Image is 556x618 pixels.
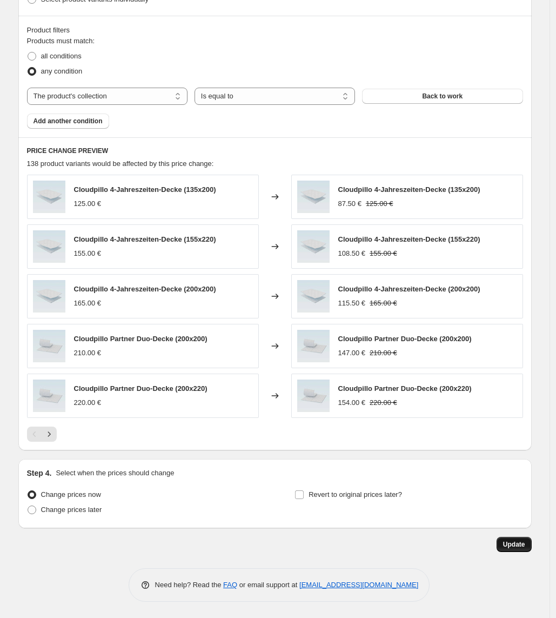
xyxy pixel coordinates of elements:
span: Add another condition [34,117,103,125]
span: any condition [41,67,83,75]
span: Back to work [422,92,463,101]
a: FAQ [223,581,237,589]
span: 138 product variants would be affected by this price change: [27,160,214,168]
div: 155.00 € [74,248,102,259]
div: 147.00 € [338,348,366,358]
span: Change prices later [41,506,102,514]
img: Dekbed_dc8e6641-d181-4f49-81b4-43591cd0d69b_80x.webp [33,181,65,213]
span: Cloudpillo Partner Duo-Decke (200x200) [338,335,472,343]
span: Revert to original prices later? [309,490,402,499]
img: partnerDekbed_1_80x.webp [33,330,65,362]
img: Dekbed_dc8e6641-d181-4f49-81b4-43591cd0d69b_80x.webp [297,230,330,263]
span: Cloudpillo 4-Jahreszeiten-Decke (135x200) [338,185,480,194]
img: Dekbed_dc8e6641-d181-4f49-81b4-43591cd0d69b_80x.webp [297,280,330,313]
div: Product filters [27,25,523,36]
div: 210.00 € [74,348,102,358]
span: Cloudpillo Partner Duo-Decke (200x220) [338,384,472,393]
p: Select when the prices should change [56,468,174,479]
div: 165.00 € [74,298,102,309]
span: Change prices now [41,490,101,499]
strike: 155.00 € [370,248,397,259]
a: [EMAIL_ADDRESS][DOMAIN_NAME] [299,581,418,589]
span: Need help? Read the [155,581,224,589]
span: Cloudpillo Partner Duo-Decke (200x200) [74,335,207,343]
span: or email support at [237,581,299,589]
span: Update [503,540,525,549]
nav: Pagination [27,427,57,442]
strike: 125.00 € [366,198,393,209]
img: partnerDekbed_1_80x.webp [297,330,330,362]
img: Dekbed_dc8e6641-d181-4f49-81b4-43591cd0d69b_80x.webp [33,230,65,263]
h6: PRICE CHANGE PREVIEW [27,147,523,155]
strike: 210.00 € [370,348,397,358]
span: Cloudpillo 4-Jahreszeiten-Decke (200x200) [338,285,480,293]
strike: 220.00 € [370,397,397,408]
span: Cloudpillo 4-Jahreszeiten-Decke (155x220) [74,235,216,243]
div: 115.50 € [338,298,366,309]
h2: Step 4. [27,468,52,479]
div: 220.00 € [74,397,102,408]
span: Cloudpillo 4-Jahreszeiten-Decke (200x200) [74,285,216,293]
img: Dekbed_dc8e6641-d181-4f49-81b4-43591cd0d69b_80x.webp [33,280,65,313]
button: Next [42,427,57,442]
button: Update [497,537,532,552]
img: partnerDekbed_1_80x.webp [297,380,330,412]
button: Back to work [362,89,522,104]
span: Cloudpillo 4-Jahreszeiten-Decke (155x220) [338,235,480,243]
span: Products must match: [27,37,95,45]
span: Cloudpillo 4-Jahreszeiten-Decke (135x200) [74,185,216,194]
div: 87.50 € [338,198,361,209]
div: 154.00 € [338,397,366,408]
div: 108.50 € [338,248,366,259]
strike: 165.00 € [370,298,397,309]
img: Dekbed_dc8e6641-d181-4f49-81b4-43591cd0d69b_80x.webp [297,181,330,213]
span: all conditions [41,52,82,60]
img: partnerDekbed_1_80x.webp [33,380,65,412]
div: 125.00 € [74,198,102,209]
span: Cloudpillo Partner Duo-Decke (200x220) [74,384,207,393]
button: Add another condition [27,114,109,129]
